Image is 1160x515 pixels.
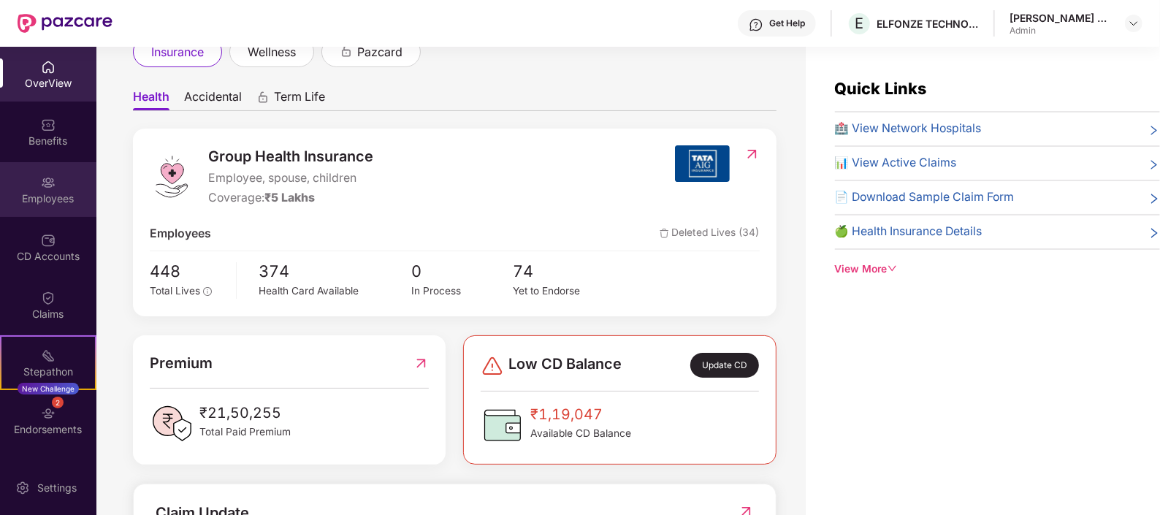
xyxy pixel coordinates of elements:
span: info-circle [203,287,212,296]
div: Health Card Available [259,283,411,300]
span: 74 [513,259,614,283]
img: svg+xml;base64,PHN2ZyB4bWxucz0iaHR0cDovL3d3dy53My5vcmcvMjAwMC9zdmciIHdpZHRoPSIyMSIgaGVpZ2h0PSIyMC... [41,348,56,363]
span: Accidental [184,89,242,110]
div: View More [835,262,1160,278]
div: animation [340,45,353,58]
img: deleteIcon [660,229,669,238]
img: svg+xml;base64,PHN2ZyBpZD0iRW1wbG95ZWVzIiB4bWxucz0iaHR0cDovL3d3dy53My5vcmcvMjAwMC9zdmciIHdpZHRoPS... [41,175,56,190]
div: [PERSON_NAME] K S [1010,11,1112,25]
span: 448 [150,259,226,283]
div: Settings [33,481,81,495]
span: 📊 View Active Claims [835,154,957,172]
span: Premium [150,352,213,375]
img: logo [150,155,194,199]
img: svg+xml;base64,PHN2ZyBpZD0iRW5kb3JzZW1lbnRzIiB4bWxucz0iaHR0cDovL3d3dy53My5vcmcvMjAwMC9zdmciIHdpZH... [41,406,56,421]
img: New Pazcare Logo [18,14,112,33]
span: Deleted Lives (34) [660,225,760,243]
span: Employees [150,225,211,243]
span: Employee, spouse, children [208,169,373,188]
img: svg+xml;base64,PHN2ZyBpZD0iU2V0dGluZy0yMHgyMCIgeG1sbnM9Imh0dHA6Ly93d3cudzMub3JnLzIwMDAvc3ZnIiB3aW... [15,481,30,495]
img: svg+xml;base64,PHN2ZyBpZD0iSGVscC0zMngzMiIgeG1sbnM9Imh0dHA6Ly93d3cudzMub3JnLzIwMDAvc3ZnIiB3aWR0aD... [749,18,763,32]
span: right [1148,226,1160,241]
span: ₹21,50,255 [199,402,291,424]
span: down [888,264,898,274]
img: RedirectIcon [744,147,760,161]
div: animation [256,91,270,104]
img: insurerIcon [675,145,730,182]
span: ₹5 Lakhs [264,191,315,205]
span: ₹1,19,047 [530,403,631,426]
div: Admin [1010,25,1112,37]
div: ELFONZE TECHNOLOGIES PRIVATE LIMITED [877,17,979,31]
img: svg+xml;base64,PHN2ZyBpZD0iQ0RfQWNjb3VudHMiIGRhdGEtbmFtZT0iQ0QgQWNjb3VudHMiIHhtbG5zPSJodHRwOi8vd3... [41,233,56,248]
span: 374 [259,259,411,283]
div: Get Help [769,18,805,29]
span: wellness [248,43,296,61]
span: pazcard [357,43,402,61]
span: Total Paid Premium [199,424,291,440]
span: 0 [411,259,513,283]
img: svg+xml;base64,PHN2ZyBpZD0iSG9tZSIgeG1sbnM9Imh0dHA6Ly93d3cudzMub3JnLzIwMDAvc3ZnIiB3aWR0aD0iMjAiIG... [41,60,56,75]
img: svg+xml;base64,PHN2ZyBpZD0iQ2xhaW0iIHhtbG5zPSJodHRwOi8vd3d3LnczLm9yZy8yMDAwL3N2ZyIgd2lkdGg9IjIwIi... [41,291,56,305]
span: 🏥 View Network Hospitals [835,120,982,138]
div: Coverage: [208,189,373,207]
span: Total Lives [150,285,200,297]
span: Low CD Balance [508,353,622,378]
span: right [1148,123,1160,138]
img: CDBalanceIcon [481,403,524,447]
div: Update CD [690,353,758,378]
span: Group Health Insurance [208,145,373,168]
span: Health [133,89,169,110]
span: right [1148,191,1160,207]
div: Stepathon [1,365,95,379]
span: E [855,15,864,32]
div: 2 [52,397,64,408]
span: Term Life [274,89,325,110]
span: Quick Links [835,79,927,98]
div: In Process [411,283,513,300]
img: svg+xml;base64,PHN2ZyBpZD0iQmVuZWZpdHMiIHhtbG5zPSJodHRwOi8vd3d3LnczLm9yZy8yMDAwL3N2ZyIgd2lkdGg9Ij... [41,118,56,132]
img: svg+xml;base64,PHN2ZyBpZD0iRHJvcGRvd24tMzJ4MzIiIHhtbG5zPSJodHRwOi8vd3d3LnczLm9yZy8yMDAwL3N2ZyIgd2... [1128,18,1140,29]
span: 🍏 Health Insurance Details [835,223,982,241]
img: svg+xml;base64,PHN2ZyBpZD0iRGFuZ2VyLTMyeDMyIiB4bWxucz0iaHR0cDovL3d3dy53My5vcmcvMjAwMC9zdmciIHdpZH... [481,354,504,378]
span: 📄 Download Sample Claim Form [835,188,1015,207]
span: right [1148,157,1160,172]
div: Yet to Endorse [513,283,614,300]
img: RedirectIcon [413,352,429,375]
span: Available CD Balance [530,426,631,442]
span: insurance [151,43,204,61]
div: New Challenge [18,383,79,394]
img: PaidPremiumIcon [150,402,194,446]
